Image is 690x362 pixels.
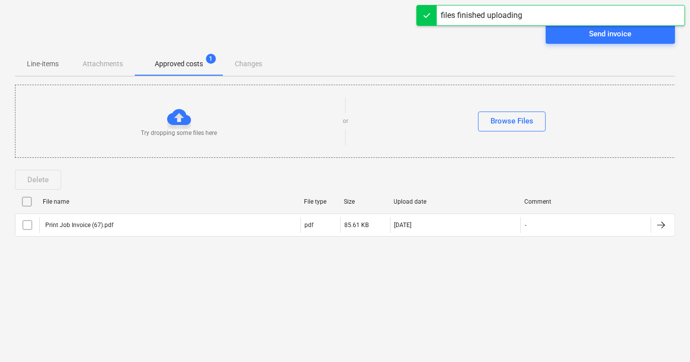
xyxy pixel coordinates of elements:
[44,222,113,229] div: Print Job Invoice (67).pdf
[478,112,546,131] button: Browse Files
[546,24,675,44] button: Send invoice
[305,222,314,229] div: pdf
[525,222,526,229] div: -
[155,59,203,69] p: Approved costs
[15,85,676,158] div: Try dropping some files hereorBrowse Files
[524,198,647,205] div: Comment
[590,27,632,40] div: Send invoice
[206,54,216,64] span: 1
[141,129,217,137] p: Try dropping some files here
[344,198,386,205] div: Size
[441,9,522,21] div: files finished uploading
[343,117,348,125] p: or
[345,222,369,229] div: 85.61 KB
[394,222,412,229] div: [DATE]
[43,198,296,205] div: File name
[304,198,336,205] div: File type
[27,59,59,69] p: Line-items
[491,115,533,127] div: Browse Files
[394,198,517,205] div: Upload date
